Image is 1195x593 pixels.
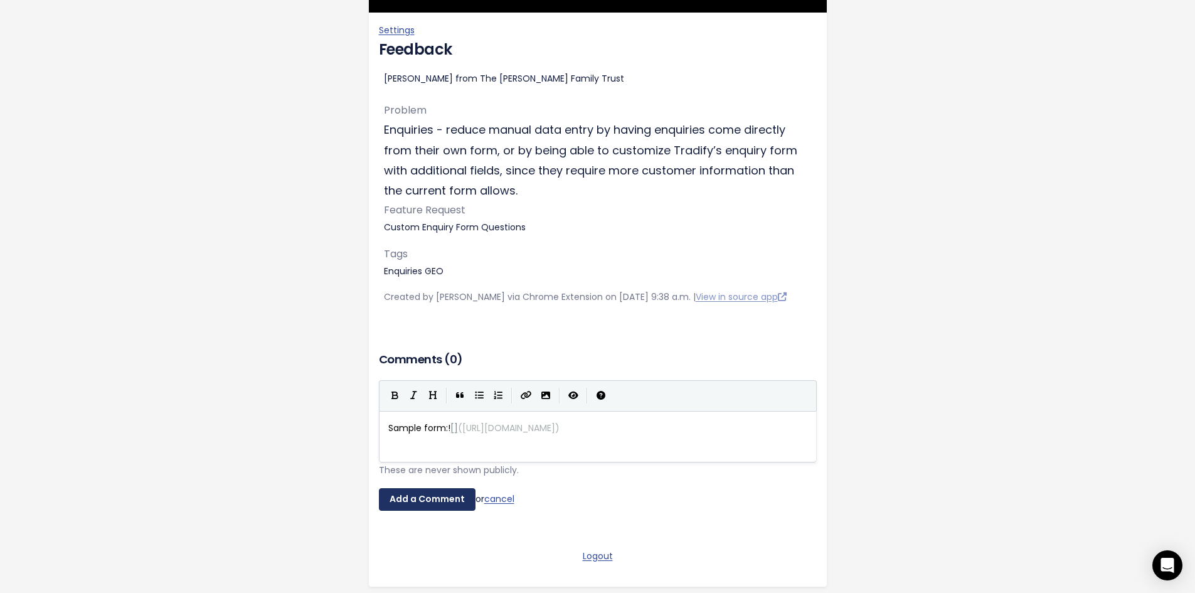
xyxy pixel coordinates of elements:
span: These are never shown publicly. [379,464,519,476]
div: or [379,488,817,511]
span: ( [458,422,462,434]
p: Enquiries GEO [384,245,812,279]
a: Logout [583,550,613,562]
button: Import an image [536,387,555,405]
button: Italic [405,387,423,405]
a: Settings [379,24,415,36]
input: Add a Comment [379,488,475,511]
span: ! [448,422,450,434]
span: Feature Request [384,203,465,217]
a: View in source app [696,291,787,303]
button: Heading [423,387,442,405]
span: Problem [384,103,427,117]
a: cancel [484,493,514,505]
i: | [559,388,560,403]
button: Numbered List [489,387,507,405]
div: [PERSON_NAME] from The [PERSON_NAME] Family Trust [384,71,812,87]
span: [URL][DOMAIN_NAME] [462,422,555,434]
button: Markdown Guide [592,387,610,405]
button: Quote [451,387,470,405]
i: | [511,388,513,403]
div: Open Intercom Messenger [1152,550,1182,580]
p: Custom Enquiry Form Questions [384,201,812,235]
button: Create Link [516,387,536,405]
h4: Feedback [379,38,817,61]
span: Sample form: [388,422,560,434]
button: Generic List [470,387,489,405]
button: Bold [386,387,405,405]
p: Enquiries - reduce manual data entry by having enquiries come directly from their own form, or by... [384,120,812,201]
span: 0 [450,351,457,367]
span: [] [450,422,458,434]
button: Toggle Preview [564,387,583,405]
i: | [587,388,588,403]
span: Tags [384,247,408,261]
span: Created by [PERSON_NAME] via Chrome Extension on [DATE] 9:38 a.m. | [384,291,787,303]
i: | [446,388,447,403]
span: ) [555,422,560,434]
h3: Comments ( ) [379,351,817,368]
